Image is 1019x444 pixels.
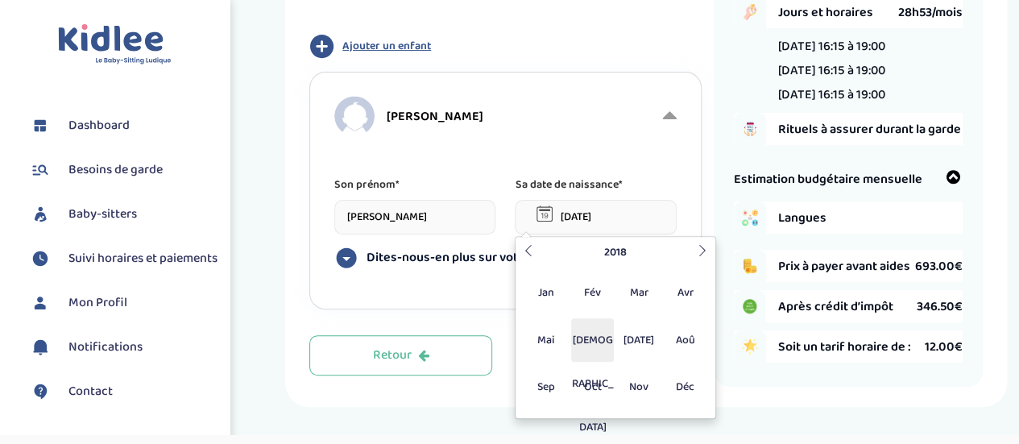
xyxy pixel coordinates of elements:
[28,335,217,359] a: Notifications
[515,200,676,234] input: Sélectionnez une date
[734,290,766,322] img: credit_impot.PNG
[342,38,431,55] span: Ajouter un enfant
[28,247,52,271] img: suivihoraire.svg
[734,330,766,363] img: star.png
[28,380,52,404] img: contact.svg
[387,106,483,127] span: [PERSON_NAME]
[334,96,375,136] img: child.png
[28,247,217,271] a: Suivi horaires et paiements
[28,202,217,226] a: Baby-sitters
[68,382,113,401] span: Contact
[68,205,137,224] span: Baby-sitters
[373,346,429,365] div: Retour
[525,271,568,314] span: Jan
[778,36,885,56] li: [DATE] 16:15 à 19:00
[571,271,614,314] span: Fév
[778,60,885,81] li: [DATE] 16:15 à 19:00
[898,2,963,23] span: 28h53/mois
[334,176,495,193] p: Son prénom*
[734,250,766,282] img: coins.png
[28,335,52,359] img: notification.svg
[367,250,577,266] span: Dites-nous-en plus sur votre enfant !
[68,116,130,135] span: Dashboard
[68,338,143,357] span: Notifications
[664,318,706,362] span: Aoû
[618,271,661,314] span: Mar
[664,271,706,314] span: Avr
[309,34,701,59] button: Ajouter un enfant
[68,293,127,313] span: Mon Profil
[28,291,52,315] img: profil.svg
[28,158,52,182] img: besoin.svg
[515,176,676,193] p: Sa date de naissance*
[734,169,922,189] span: Estimation budgétaire mensuelle
[915,256,963,276] span: 693.00€
[664,365,706,409] span: Déc
[309,335,492,376] button: Retour
[571,318,614,362] span: [DEMOGRAPHIC_DATA]
[28,114,217,138] a: Dashboard
[734,113,766,145] img: hand_to_do_list.png
[28,114,52,138] img: dashboard.svg
[538,240,693,265] th: 2018
[68,249,217,268] span: Suivi horaires et paiements
[917,297,963,317] span: 346.50€
[571,365,614,409] span: Oct
[58,24,172,65] img: logo.svg
[525,365,568,409] span: Sep
[618,365,661,409] span: Nov
[663,104,677,128] i: Afficher moins
[28,380,217,404] a: Contact
[28,291,217,315] a: Mon Profil
[777,297,917,317] span: Après crédit d’impôt
[28,158,217,182] a: Besoins de garde
[778,337,925,357] span: Soit un tarif horaire de :
[778,119,963,139] span: Rituels à assurer durant la garde
[778,2,898,23] span: Jours et horaires
[925,337,963,357] span: 12.00€
[525,318,568,362] span: Mai
[68,160,163,180] span: Besoins de garde
[618,318,661,362] span: [DATE]
[334,200,495,234] input: Prénom de votre enfant
[28,202,52,226] img: babysitters.svg
[778,85,885,105] li: [DATE] 16:15 à 19:00
[778,256,915,276] span: Prix à payer avant aides
[734,201,766,234] img: activities.png
[778,208,926,228] span: Langues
